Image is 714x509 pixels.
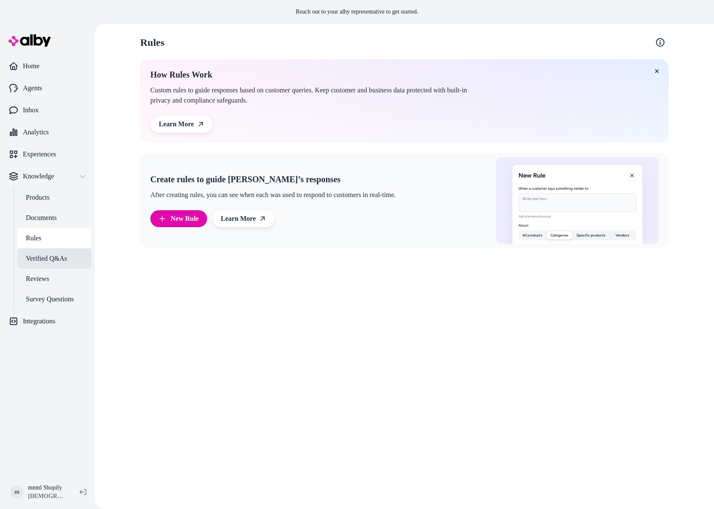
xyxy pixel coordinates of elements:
a: Inbox [3,100,91,120]
a: Documents [17,208,91,228]
a: Products [17,187,91,208]
p: Products [26,192,50,203]
a: Verified Q&As [17,248,91,269]
p: Rules [26,233,41,243]
span: [DEMOGRAPHIC_DATA] [28,492,66,501]
p: Inbox [23,105,39,115]
h2: Rules [140,36,164,49]
p: After creating rules, you can see when each was used to respond to customers in real-time. [150,190,396,200]
button: Knowledge [3,166,91,186]
a: Rules [17,228,91,248]
p: Verified Q&As [26,253,67,264]
span: m [10,485,24,499]
a: Experiences [3,144,91,164]
h2: Create rules to guide [PERSON_NAME]’s responses [150,174,396,185]
p: Survey Questions [26,294,74,304]
p: Agents [23,83,42,93]
a: Agents [3,78,91,98]
img: alby Logo [8,34,51,47]
p: Knowledge [23,171,54,181]
p: Experiences [23,149,56,159]
h2: How Rules Work [150,70,476,80]
button: mmnml Shopify[DEMOGRAPHIC_DATA] [5,478,73,506]
p: Reviews [26,274,49,284]
span: New Rule [171,214,199,224]
p: mnml Shopify [28,484,66,492]
a: Learn More [150,116,213,133]
p: Integrations [23,316,55,326]
button: New Rule [150,210,207,227]
p: Analytics [23,127,49,137]
a: Learn More [212,210,274,227]
a: Integrations [3,311,91,331]
p: Custom rules to guide responses based on customer queries. Keep customer and business data protec... [150,85,476,106]
p: Home [23,61,39,71]
p: Reach out to your alby representative to get started. [296,8,418,16]
p: Documents [26,213,57,223]
a: Analytics [3,122,91,142]
a: Survey Questions [17,289,91,309]
a: Home [3,56,91,76]
a: Reviews [17,269,91,289]
img: Create rules to guide alby’s responses [496,157,659,244]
